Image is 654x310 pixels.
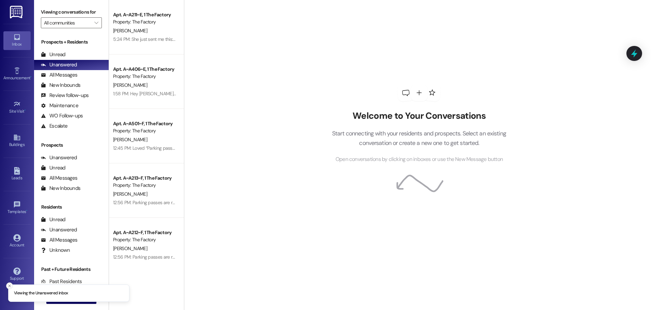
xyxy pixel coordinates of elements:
div: Apt. A~A501~F, 1 The Factory [113,120,176,127]
span: [PERSON_NAME] [113,245,147,251]
div: All Messages [41,71,77,79]
div: All Messages [41,175,77,182]
div: All Messages [41,236,77,244]
div: 1:58 PM: Hey [PERSON_NAME], am I good to come into and move in? [113,91,248,97]
div: Escalate [41,123,67,130]
div: New Inbounds [41,185,80,192]
div: Unknown [41,247,70,254]
a: Inbox [3,31,31,50]
div: Prospects + Residents [34,38,109,46]
div: Apt. A~A211~E, 1 The Factory [113,11,176,18]
span: [PERSON_NAME] [113,82,147,88]
div: New Inbounds [41,82,80,89]
div: Maintenance [41,102,78,109]
a: Templates • [3,199,31,217]
i:  [94,20,98,26]
span: • [25,108,26,113]
h2: Welcome to Your Conversations [322,111,516,121]
div: Unread [41,51,65,58]
div: Property: The Factory [113,18,176,26]
div: Prospects [34,142,109,149]
div: Unanswered [41,61,77,68]
p: Start connecting with your residents and prospects. Select an existing conversation or create a n... [322,129,516,148]
span: [PERSON_NAME] [113,191,147,197]
div: Apt. A~A406~E, 1 The Factory [113,66,176,73]
div: Property: The Factory [113,236,176,243]
div: Unanswered [41,226,77,233]
div: 5:24 PM: She just sent me this: "Yeah totally, I didn’t see an option for it when I signed the le... [113,36,425,42]
div: Unread [41,216,65,223]
div: Past + Future Residents [34,266,109,273]
div: Property: The Factory [113,73,176,80]
span: Open conversations by clicking on inboxes or use the New Message button [336,155,503,164]
p: Viewing the Unanswered inbox [14,290,68,296]
a: Support [3,265,31,284]
div: Unread [41,164,65,172]
div: WO Follow-ups [41,112,83,119]
span: [PERSON_NAME] [113,28,147,34]
span: • [30,75,31,79]
a: Account [3,232,31,250]
div: Past Residents [41,278,82,285]
button: Close toast [6,282,13,289]
div: Property: The Factory [113,127,176,134]
label: Viewing conversations for [41,7,102,17]
div: Apt. A~A213~F, 1 The Factory [113,175,176,182]
span: [PERSON_NAME] [113,136,147,143]
a: Site Visit • [3,98,31,117]
a: Buildings [3,132,31,150]
span: • [26,208,27,213]
a: Leads [3,165,31,183]
div: Residents [34,203,109,211]
div: Review follow-ups [41,92,89,99]
div: Apt. A~A212~F, 1 The Factory [113,229,176,236]
div: Property: The Factory [113,182,176,189]
img: ResiDesk Logo [10,6,24,18]
input: All communities [44,17,91,28]
div: Unanswered [41,154,77,161]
